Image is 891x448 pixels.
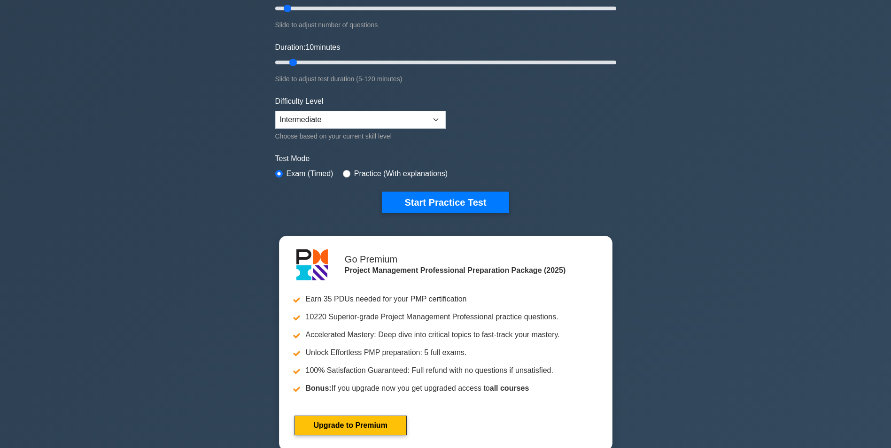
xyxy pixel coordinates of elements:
[275,131,446,142] div: Choose based on your current skill level
[354,168,448,179] label: Practice (With explanations)
[305,43,314,51] span: 10
[275,153,616,164] label: Test Mode
[275,73,616,85] div: Slide to adjust test duration (5-120 minutes)
[382,192,509,213] button: Start Practice Test
[287,168,333,179] label: Exam (Timed)
[294,416,407,435] a: Upgrade to Premium
[275,19,616,31] div: Slide to adjust number of questions
[275,42,341,53] label: Duration: minutes
[275,96,324,107] label: Difficulty Level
